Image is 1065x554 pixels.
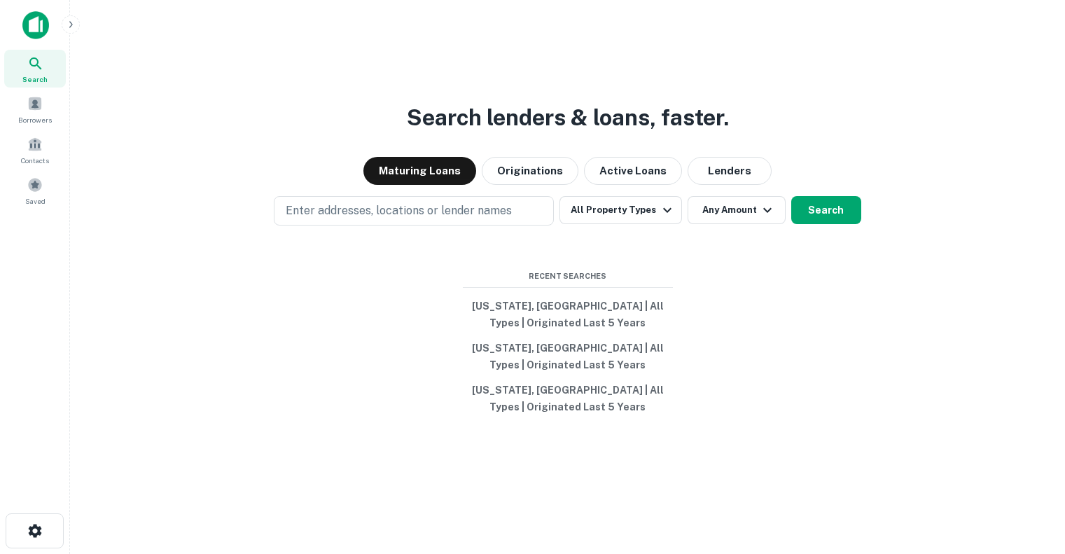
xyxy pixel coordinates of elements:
span: Borrowers [18,114,52,125]
button: [US_STATE], [GEOGRAPHIC_DATA] | All Types | Originated Last 5 Years [463,378,673,420]
button: Maturing Loans [363,157,476,185]
p: Enter addresses, locations or lender names [286,202,512,219]
h3: Search lenders & loans, faster. [407,101,729,134]
button: [US_STATE], [GEOGRAPHIC_DATA] | All Types | Originated Last 5 Years [463,293,673,335]
a: Search [4,50,66,88]
button: Search [791,196,861,224]
img: capitalize-icon.png [22,11,49,39]
button: Active Loans [584,157,682,185]
button: Originations [482,157,578,185]
a: Contacts [4,131,66,169]
a: Borrowers [4,90,66,128]
iframe: Chat Widget [995,442,1065,509]
span: Saved [25,195,46,207]
button: Enter addresses, locations or lender names [274,196,554,226]
a: Saved [4,172,66,209]
span: Contacts [21,155,49,166]
span: Search [22,74,48,85]
button: Any Amount [688,196,786,224]
button: Lenders [688,157,772,185]
button: [US_STATE], [GEOGRAPHIC_DATA] | All Types | Originated Last 5 Years [463,335,673,378]
button: All Property Types [559,196,681,224]
span: Recent Searches [463,270,673,282]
